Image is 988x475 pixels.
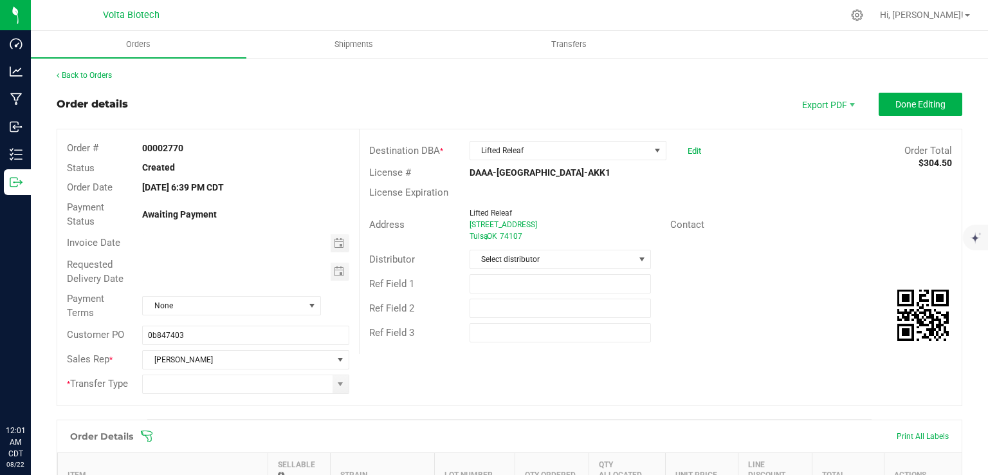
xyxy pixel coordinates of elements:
[10,120,23,133] inline-svg: Inbound
[142,209,217,219] strong: Awaiting Payment
[142,143,183,153] strong: 00002770
[369,167,411,178] span: License #
[789,93,866,116] li: Export PDF
[142,162,175,172] strong: Created
[500,232,522,241] span: 74107
[67,353,109,365] span: Sales Rep
[897,290,949,341] img: Scan me!
[10,148,23,161] inline-svg: Inventory
[317,39,390,50] span: Shipments
[369,303,414,314] span: Ref Field 2
[67,329,124,340] span: Customer PO
[246,31,462,58] a: Shipments
[10,176,23,189] inline-svg: Outbound
[103,10,160,21] span: Volta Biotech
[143,351,332,369] span: [PERSON_NAME]
[487,232,497,241] span: OK
[369,187,448,198] span: License Expiration
[331,263,349,281] span: Toggle calendar
[369,219,405,230] span: Address
[369,254,415,265] span: Distributor
[895,99,946,109] span: Done Editing
[67,162,95,174] span: Status
[13,372,51,411] iframe: Resource center
[67,259,123,285] span: Requested Delivery Date
[6,425,25,460] p: 12:01 AM CDT
[142,182,224,192] strong: [DATE] 6:39 PM CDT
[849,9,865,21] div: Manage settings
[904,145,952,156] span: Order Total
[670,219,704,230] span: Contact
[919,158,952,168] strong: $304.50
[470,167,610,178] strong: DAAA-[GEOGRAPHIC_DATA]-AKK1
[10,93,23,106] inline-svg: Manufacturing
[470,232,488,241] span: Tulsa
[470,250,634,268] span: Select distributor
[109,39,168,50] span: Orders
[462,31,677,58] a: Transfers
[470,142,650,160] span: Lifted Releaf
[880,10,964,20] span: Hi, [PERSON_NAME]!
[879,93,962,116] button: Done Editing
[57,97,128,112] div: Order details
[31,31,246,58] a: Orders
[6,460,25,469] p: 08/22
[486,232,487,241] span: ,
[369,145,440,156] span: Destination DBA
[10,37,23,50] inline-svg: Dashboard
[10,65,23,78] inline-svg: Analytics
[67,293,104,319] span: Payment Terms
[57,71,112,80] a: Back to Orders
[897,290,949,341] qrcode: 00002770
[67,142,98,154] span: Order #
[331,234,349,252] span: Toggle calendar
[67,201,104,228] span: Payment Status
[534,39,604,50] span: Transfers
[70,431,133,442] h1: Order Details
[143,297,304,315] span: None
[369,327,414,339] span: Ref Field 3
[67,182,113,193] span: Order Date
[67,378,128,389] span: Transfer Type
[470,209,512,218] span: Lifted Releaf
[470,220,537,229] span: [STREET_ADDRESS]
[688,146,701,156] a: Edit
[369,278,414,290] span: Ref Field 1
[67,237,120,248] span: Invoice Date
